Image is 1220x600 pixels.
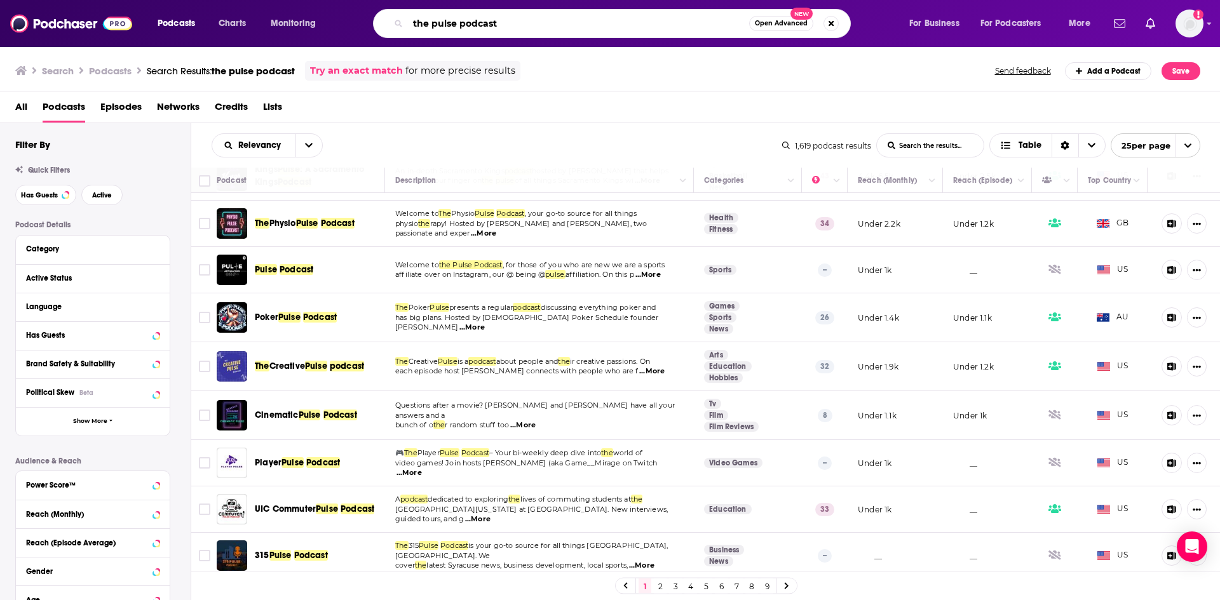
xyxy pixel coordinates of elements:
[395,458,657,467] span: video games! Join hosts [PERSON_NAME] (aka Game__Mirage on Twitch
[217,540,247,571] img: 315 Pulse Podcast
[1176,10,1203,37] button: Show profile menu
[405,63,515,78] span: for more precise results
[812,173,830,188] div: Power Score
[415,561,427,570] span: the
[26,359,149,368] div: Brand Safety & Suitability
[704,373,743,383] a: Hobbies
[395,448,404,457] span: 🎮
[570,357,650,366] span: ir creative passions. On
[15,457,170,465] p: Audience & Reach
[316,503,338,514] span: Pulse
[989,133,1106,157] h2: Choose View
[601,448,613,457] span: the
[858,173,917,188] div: Reach (Monthly)
[26,270,159,286] button: Active Status
[700,578,712,594] a: 5
[294,550,328,561] span: Podcast
[1111,136,1170,156] span: 25 per page
[255,457,281,468] span: Player
[1141,13,1160,34] a: Show notifications dropdown
[395,505,668,524] span: [GEOGRAPHIC_DATA][US_STATE] at [GEOGRAPHIC_DATA]. New interviews, guided tours, and g
[395,357,409,366] span: The
[858,312,899,323] p: Under 1.4k
[26,241,159,257] button: Category
[395,401,675,420] span: Questions after a movie? [PERSON_NAME] and [PERSON_NAME] have all your answers and a
[395,219,418,228] span: physio
[508,495,520,503] span: the
[730,578,743,594] a: 7
[395,495,400,503] span: A
[409,357,438,366] span: Creative
[199,264,210,276] span: Toggle select row
[212,133,323,157] h2: Choose List sort
[520,495,631,503] span: lives of commuting students at
[100,97,142,123] span: Episodes
[395,260,439,269] span: Welcome to
[818,263,832,276] p: --
[704,312,736,323] a: Sports
[255,217,355,230] a: ThePhysioPulsePodcast
[430,303,449,312] span: Pulse
[217,400,247,430] img: Cinematic Pulse Podcast
[395,541,668,560] span: is your go-to source for all things [GEOGRAPHIC_DATA], [GEOGRAPHIC_DATA]. We
[818,457,832,469] p: --
[1097,549,1128,562] span: US
[199,312,210,323] span: Toggle select row
[255,503,374,516] a: UIC CommuterPulsePodcast
[1097,409,1128,422] span: US
[42,65,74,77] h3: Search
[255,457,340,469] a: PlayerPulsePodcast
[858,265,891,276] p: Under 1k
[715,578,728,594] a: 6
[199,457,210,469] span: Toggle select row
[858,410,897,421] p: Under 1.1k
[26,505,159,521] button: Reach (Monthly)
[157,97,200,123] span: Networks
[953,312,992,323] p: Under 1.1k
[417,448,440,457] span: Player
[26,298,159,314] button: Language
[199,503,210,515] span: Toggle select row
[295,134,322,157] button: open menu
[1019,141,1041,150] span: Table
[395,209,438,218] span: Welcome to
[991,65,1055,76] button: Send feedback
[503,260,665,269] span: , for those of you who are new we are a sports
[269,361,305,371] span: Creative
[26,331,149,340] div: Has Guests
[296,218,318,229] span: Pulse
[566,270,634,279] span: affiliation. On this p
[489,448,601,457] span: – Your bi-weekly deep dive into
[669,578,682,594] a: 3
[1052,134,1078,157] div: Sort Direction
[255,503,316,514] span: UIC Commuter
[445,420,509,429] span: r random stuff too
[418,219,430,228] span: the
[704,422,759,432] a: Film Reviews
[269,550,292,561] span: Pulse
[1097,311,1129,324] span: AU
[815,503,834,516] p: 33
[396,468,422,478] span: ...More
[15,97,27,123] span: All
[215,97,248,123] span: Credits
[147,65,295,77] div: Search Results:
[395,366,639,375] span: each episode host [PERSON_NAME] connects with people who are f
[217,173,247,188] div: Podcast
[409,541,419,550] span: 315
[461,448,489,457] span: Podcast
[419,541,438,550] span: Pulse
[858,504,891,515] p: Under 1k
[440,541,468,550] span: Podcast
[1187,453,1207,473] button: Show More Button
[217,351,247,382] a: The Creative Pulse podcast
[457,357,469,366] span: is a
[26,302,151,311] div: Language
[749,16,813,31] button: Open AdvancedNew
[212,141,295,150] button: open menu
[255,550,269,561] span: 315
[433,420,445,429] span: the
[1097,457,1128,469] span: US
[217,208,247,239] img: The Physio Pulse Podcast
